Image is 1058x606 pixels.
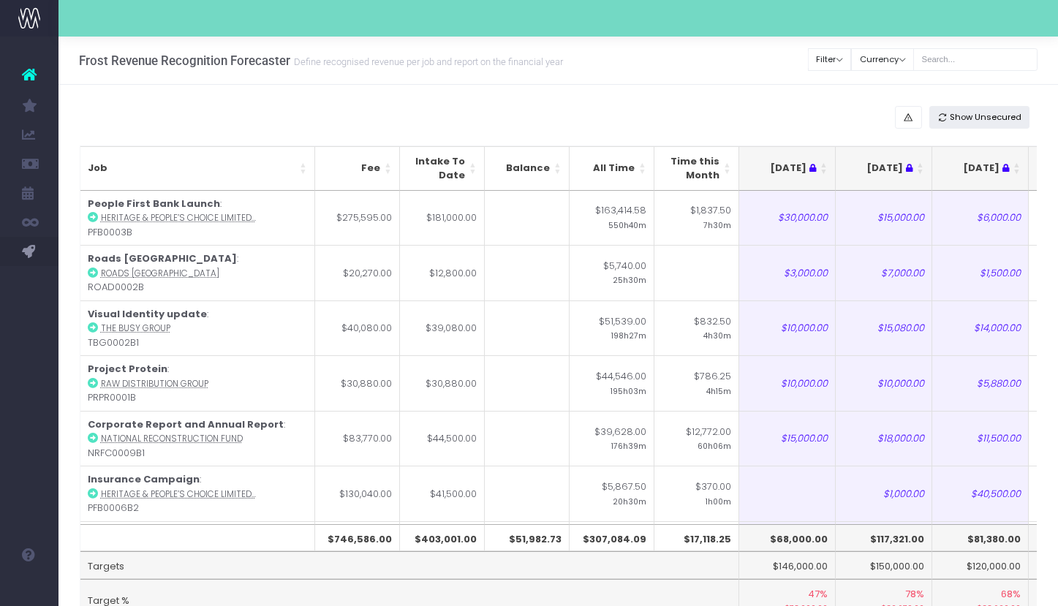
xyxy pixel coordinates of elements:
th: $68,000.00 [739,524,836,552]
img: images/default_profile_image.png [18,577,40,599]
small: 25h30m [613,273,646,286]
td: $163,414.58 [570,191,654,246]
td: $41,500.00 [400,466,485,521]
th: $117,321.00 [836,524,932,552]
td: $51,241.00 [315,521,400,577]
td: $786.25 [654,355,739,411]
td: : PRPR0001B [80,355,315,411]
td: Targets [80,551,739,579]
button: Currency [851,48,914,71]
th: $403,001.00 [400,524,485,552]
th: All Time: activate to sort column ascending [570,146,654,191]
th: Job: activate to sort column ascending [80,146,315,191]
th: $81,380.00 [932,524,1029,552]
th: $17,118.25 [654,524,739,552]
td: $18,000.00 [836,411,932,466]
td: $30,000.00 [739,191,836,246]
td: $10,000.00 [739,355,836,411]
th: Time this Month: activate to sort column ascending [654,146,739,191]
td: : PFB0007B [80,521,315,577]
span: 68% [1001,587,1021,602]
td: $1,837.50 [654,191,739,246]
td: $6,000.00 [932,191,1029,246]
small: 7h30m [703,218,731,231]
th: Fee: activate to sort column ascending [315,146,400,191]
td: : PFB0006B2 [80,466,315,521]
td: $5,867.50 [570,466,654,521]
span: 47% [808,587,828,602]
abbr: National Reconstruction Fund [101,433,243,444]
small: 1h00m [706,494,731,507]
input: Search... [913,48,1038,71]
td: $51,241.00 [400,521,485,577]
span: 78% [905,587,924,602]
td: $146,000.00 [739,551,836,579]
small: Define recognised revenue per job and report on the financial year [290,53,563,68]
button: Show Unsecured [929,106,1030,129]
td: $40,500.00 [932,466,1029,521]
h3: Frost Revenue Recognition Forecaster [79,53,563,68]
td: $3,000.00 [739,245,836,300]
td: : TBG0002B1 [80,300,315,356]
abbr: Heritage & People’s Choice Limited [101,488,256,500]
td: $120,000.00 [932,551,1029,579]
td: $1,500.00 [932,245,1029,300]
th: Jun 25 : activate to sort column ascending [836,146,932,191]
td: $20,270.00 [315,245,400,300]
td: $5,740.00 [570,245,654,300]
td: $832.50 [654,300,739,356]
td: $181,000.00 [400,191,485,246]
th: Balance: activate to sort column ascending [485,146,570,191]
td: $10,000.00 [836,355,932,411]
strong: Roads [GEOGRAPHIC_DATA] [88,251,237,265]
td: $275,595.00 [315,191,400,246]
small: 4h30m [703,328,731,341]
td: $11,500.00 [932,411,1029,466]
td: $14,000.00 [932,300,1029,356]
td: $15,000.00 [739,411,836,466]
td: : PFB0003B [80,191,315,246]
td: : ROAD0002B [80,245,315,300]
small: 198h27m [611,328,646,341]
th: May 25 : activate to sort column ascending [739,146,836,191]
td: $51,539.00 [570,300,654,356]
span: Show Unsecured [950,111,1021,124]
td: $150,000.00 [836,551,932,579]
small: 195h03m [611,384,646,397]
td: $30,880.00 [315,355,400,411]
td: $1,000.00 [836,466,932,521]
strong: Insurance Campaign [88,472,200,486]
td: $12,772.00 [654,411,739,466]
td: $7,000.00 [836,245,932,300]
td: $44,546.00 [570,355,654,411]
td: $12,800.00 [400,245,485,300]
strong: Project Protein [88,362,167,376]
th: $746,586.00 [315,524,400,552]
td: : NRFC0009B1 [80,411,315,466]
th: Jul 25 : activate to sort column ascending [932,146,1029,191]
th: $51,982.73 [485,524,570,552]
strong: People First Bank Launch [88,197,220,211]
td: $370.00 [654,466,739,521]
td: $39,628.00 [570,411,654,466]
abbr: Roads Australia [101,268,219,279]
td: $15,080.00 [836,300,932,356]
td: $83,770.00 [315,411,400,466]
td: $39,080.00 [400,300,485,356]
small: 4h15m [706,384,731,397]
td: $30,880.00 [400,355,485,411]
th: Intake To Date: activate to sort column ascending [400,146,485,191]
abbr: Heritage & People’s Choice Limited [101,212,256,224]
td: $51,241.00 [836,521,932,577]
td: $44,500.00 [400,411,485,466]
abbr: The Busy Group [101,322,170,334]
strong: Corporate Report and Annual Report [88,417,284,431]
small: 20h30m [613,494,646,507]
td: $5,880.00 [932,355,1029,411]
abbr: Raw Distribution Group [101,378,208,390]
td: $40,080.00 [315,300,400,356]
td: $130,040.00 [315,466,400,521]
td: $10,000.00 [739,300,836,356]
td: $15,000.00 [836,191,932,246]
small: 60h06m [698,439,731,452]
